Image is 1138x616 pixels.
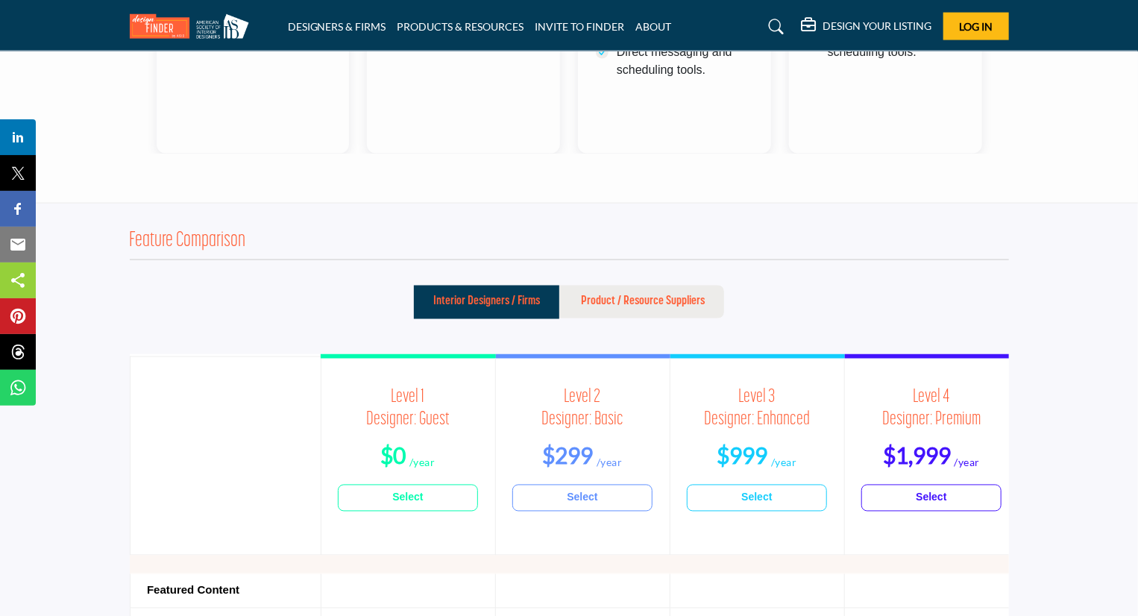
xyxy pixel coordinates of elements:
[562,286,724,320] button: Product / Resource Suppliers
[414,286,559,320] button: Interior Designers / Firms
[802,18,932,36] div: DESIGN YOUR LISTING
[636,20,672,33] a: ABOUT
[288,20,386,33] a: DESIGNERS & FIRMS
[433,292,540,310] p: Interior Designers / Firms
[959,20,993,33] span: Log In
[147,584,239,597] strong: Featured Content
[130,14,257,39] img: Site Logo
[130,229,246,254] h2: Feature Comparison
[754,15,793,39] a: Search
[397,20,524,33] a: PRODUCTS & RESOURCES
[581,292,705,310] p: Product / Resource Suppliers
[943,13,1009,40] button: Log In
[535,20,625,33] a: INVITE TO FINDER
[617,43,753,79] p: Direct messaging and scheduling tools.
[823,19,932,33] h5: DESIGN YOUR LISTING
